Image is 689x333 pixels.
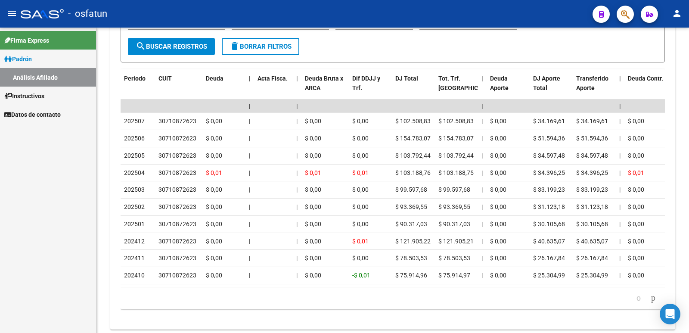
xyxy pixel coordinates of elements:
[533,221,565,227] span: $ 30.105,68
[481,75,483,82] span: |
[293,69,301,107] datatable-header-cell: |
[395,135,431,142] span: $ 154.783,07
[533,135,565,142] span: $ 51.594,36
[305,203,321,210] span: $ 0,00
[296,103,298,109] span: |
[533,169,565,176] span: $ 34.396,25
[206,169,222,176] span: $ 0,01
[576,152,608,159] span: $ 34.597,48
[628,152,644,159] span: $ 0,00
[136,41,146,51] mat-icon: search
[573,69,616,107] datatable-header-cell: Transferido Aporte
[530,69,573,107] datatable-header-cell: DJ Aporte Total
[124,203,145,210] span: 202502
[296,118,298,124] span: |
[305,169,321,176] span: $ 0,01
[619,255,621,261] span: |
[628,118,644,124] span: $ 0,00
[438,186,470,193] span: $ 99.597,68
[249,118,250,124] span: |
[296,169,298,176] span: |
[628,272,644,279] span: $ 0,00
[481,238,483,245] span: |
[305,75,343,92] span: Deuda Bruta x ARCA
[206,203,222,210] span: $ 0,00
[296,186,298,193] span: |
[296,203,298,210] span: |
[158,253,196,263] div: 30710872623
[395,75,418,82] span: DJ Total
[128,38,215,55] button: Buscar Registros
[206,238,222,245] span: $ 0,00
[158,237,196,246] div: 30710872623
[438,255,470,261] span: $ 78.503,53
[576,118,608,124] span: $ 34.169,61
[619,221,621,227] span: |
[305,272,321,279] span: $ 0,00
[158,151,196,161] div: 30710872623
[628,238,644,245] span: $ 0,00
[576,272,608,279] span: $ 25.304,99
[481,186,483,193] span: |
[490,221,506,227] span: $ 0,00
[576,75,608,92] span: Transferido Aporte
[619,75,621,82] span: |
[481,152,483,159] span: |
[490,255,506,261] span: $ 0,00
[352,221,369,227] span: $ 0,00
[576,135,608,142] span: $ 51.594,36
[352,272,370,279] span: -$ 0,01
[155,69,202,107] datatable-header-cell: CUIT
[619,135,621,142] span: |
[249,169,250,176] span: |
[628,75,663,82] span: Deuda Contr.
[490,118,506,124] span: $ 0,00
[490,152,506,159] span: $ 0,00
[206,186,222,193] span: $ 0,00
[124,135,145,142] span: 202506
[305,238,321,245] span: $ 0,00
[481,135,483,142] span: |
[4,36,49,45] span: Firma Express
[249,186,250,193] span: |
[296,272,298,279] span: |
[490,272,506,279] span: $ 0,00
[249,221,250,227] span: |
[438,221,470,227] span: $ 90.317,03
[158,271,196,280] div: 30710872623
[352,152,369,159] span: $ 0,00
[576,221,608,227] span: $ 30.105,68
[533,186,565,193] span: $ 33.199,23
[533,203,565,210] span: $ 31.123,18
[619,118,621,124] span: |
[136,43,207,50] span: Buscar Registros
[158,219,196,229] div: 30710872623
[438,135,474,142] span: $ 154.783,07
[490,238,506,245] span: $ 0,00
[158,185,196,195] div: 30710872623
[619,103,621,109] span: |
[158,134,196,143] div: 30710872623
[301,69,349,107] datatable-header-cell: Deuda Bruta x ARCA
[395,118,431,124] span: $ 102.508,83
[619,169,621,176] span: |
[395,152,431,159] span: $ 103.792,44
[435,69,478,107] datatable-header-cell: Tot. Trf. Bruto
[124,272,145,279] span: 202410
[533,152,565,159] span: $ 34.597,48
[487,69,530,107] datatable-header-cell: Deuda Aporte
[124,255,145,261] span: 202411
[352,169,369,176] span: $ 0,01
[395,272,427,279] span: $ 75.914,96
[352,186,369,193] span: $ 0,00
[481,272,483,279] span: |
[395,238,431,245] span: $ 121.905,22
[352,203,369,210] span: $ 0,00
[628,255,644,261] span: $ 0,00
[305,118,321,124] span: $ 0,00
[4,91,44,101] span: Instructivos
[202,69,245,107] datatable-header-cell: Deuda
[245,69,254,107] datatable-header-cell: |
[533,75,560,92] span: DJ Aporte Total
[249,135,250,142] span: |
